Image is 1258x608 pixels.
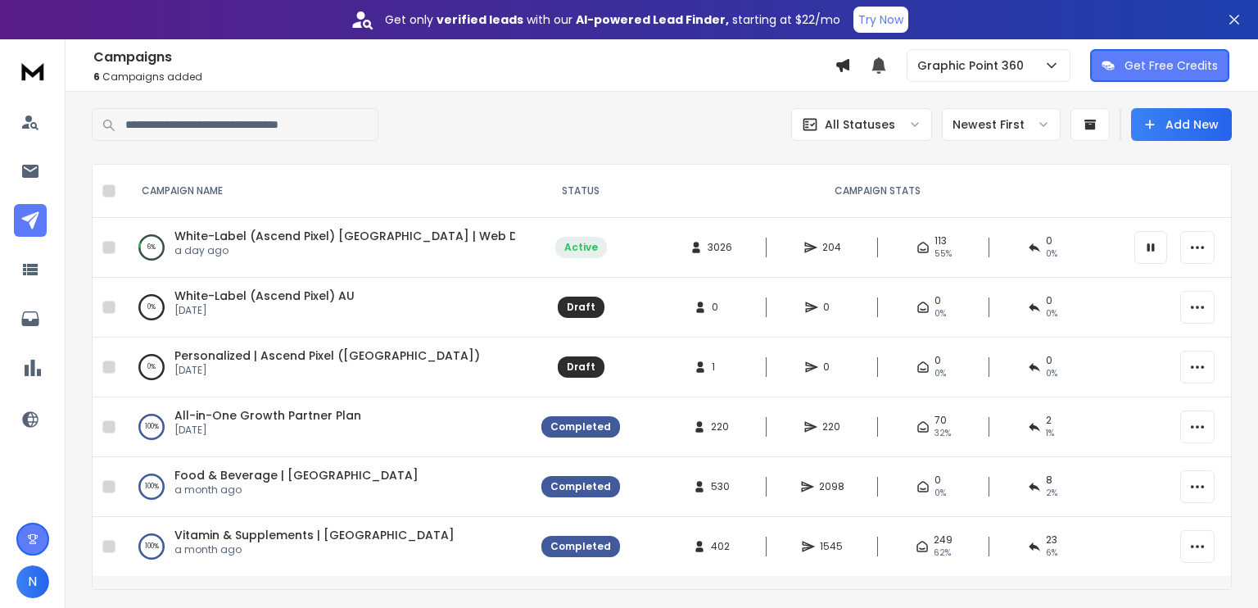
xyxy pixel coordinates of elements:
[174,424,361,437] p: [DATE]
[1046,487,1057,500] span: 2 %
[550,420,611,433] div: Completed
[437,11,523,28] strong: verified leads
[93,70,835,84] p: Campaigns added
[174,483,419,497] p: a month ago
[1046,547,1057,560] span: 6 %
[822,241,841,254] span: 204
[147,299,156,315] p: 0 %
[711,420,729,433] span: 220
[934,247,952,261] span: 55 %
[122,338,532,397] td: 0%Personalized | Ascend Pixel ([GEOGRAPHIC_DATA])[DATE]
[385,11,840,28] p: Get only with our starting at $22/mo
[934,307,946,320] span: 0%
[1046,307,1057,320] span: 0%
[934,294,941,307] span: 0
[1090,49,1229,82] button: Get Free Credits
[934,474,941,487] span: 0
[16,565,49,598] button: N
[93,70,100,84] span: 6
[711,540,730,553] span: 402
[174,347,480,364] a: Personalized | Ascend Pixel ([GEOGRAPHIC_DATA])
[858,11,903,28] p: Try Now
[934,487,946,500] span: 0%
[1046,427,1054,440] span: 1 %
[1046,294,1052,307] span: 0
[122,218,532,278] td: 6%White-Label (Ascend Pixel) [GEOGRAPHIC_DATA] | Web Development Co.a day ago
[1046,414,1052,427] span: 2
[145,419,159,435] p: 100 %
[16,56,49,86] img: logo
[122,457,532,517] td: 100%Food & Beverage | [GEOGRAPHIC_DATA]a month ago
[1046,474,1052,487] span: 8
[576,11,729,28] strong: AI-powered Lead Finder,
[820,540,843,553] span: 1545
[853,7,908,33] button: Try Now
[934,533,953,547] span: 249
[147,359,156,375] p: 0 %
[174,467,419,483] a: Food & Beverage | [GEOGRAPHIC_DATA]
[934,547,951,560] span: 62 %
[122,278,532,338] td: 0%White-Label (Ascend Pixel) AU[DATE]
[174,304,355,317] p: [DATE]
[934,234,947,247] span: 113
[1046,234,1052,247] span: 0
[1046,247,1057,261] span: 0 %
[145,538,159,555] p: 100 %
[934,427,951,440] span: 32 %
[567,301,595,314] div: Draft
[147,239,156,256] p: 6 %
[532,165,630,218] th: STATUS
[708,241,732,254] span: 3026
[823,301,839,314] span: 0
[942,108,1061,141] button: Newest First
[1046,533,1057,547] span: 23
[822,420,840,433] span: 220
[122,165,532,218] th: CAMPAIGN NAME
[550,480,611,493] div: Completed
[174,364,480,377] p: [DATE]
[174,543,455,556] p: a month ago
[934,367,946,380] span: 0%
[1046,354,1052,367] span: 0
[823,361,839,374] span: 0
[1046,367,1057,380] span: 0%
[122,397,532,457] td: 100%All-in-One Growth Partner Plan[DATE]
[145,479,159,495] p: 100 %
[825,116,895,133] p: All Statuses
[567,361,595,374] div: Draft
[819,480,844,493] span: 2098
[174,407,361,424] a: All-in-One Growth Partner Plan
[934,354,941,367] span: 0
[1125,57,1218,74] p: Get Free Credits
[1131,108,1232,141] button: Add New
[174,228,613,244] a: White-Label (Ascend Pixel) [GEOGRAPHIC_DATA] | Web Development Co.
[917,57,1030,74] p: Graphic Point 360
[550,540,611,553] div: Completed
[934,414,947,427] span: 70
[174,244,515,257] p: a day ago
[122,517,532,577] td: 100%Vitamin & Supplements | [GEOGRAPHIC_DATA]a month ago
[711,480,730,493] span: 530
[174,527,455,543] a: Vitamin & Supplements | [GEOGRAPHIC_DATA]
[630,165,1125,218] th: CAMPAIGN STATS
[712,301,728,314] span: 0
[93,48,835,67] h1: Campaigns
[712,361,728,374] span: 1
[564,241,598,254] div: Active
[174,288,355,304] a: White-Label (Ascend Pixel) AU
